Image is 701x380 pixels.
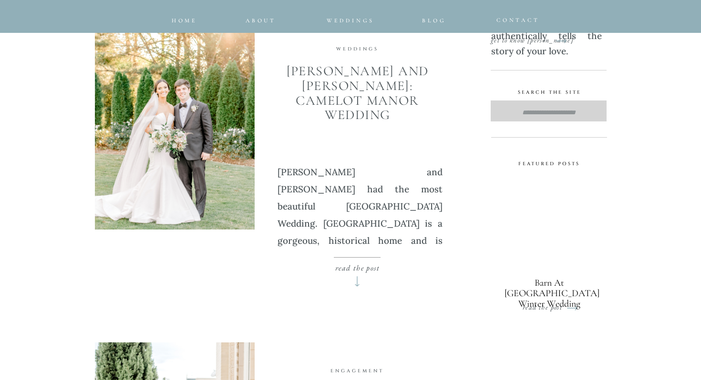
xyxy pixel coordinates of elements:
[354,276,360,287] a: Thomas and Elizabeth Carr: Camelot Manor Wedding
[415,15,454,21] a: Blog
[491,34,579,41] a: get to know [PERSON_NAME]
[496,15,531,21] a: CONTACT
[505,278,594,299] h2: Barn at [GEOGRAPHIC_DATA] winter wedding
[493,89,606,96] p: SEARCH THE SITE
[313,261,402,269] a: read the post
[496,17,540,23] span: CONTACT
[422,17,446,24] span: Blog
[492,160,606,167] p: Featured Posts
[336,46,379,52] a: Weddings
[172,17,197,24] span: home
[287,63,429,123] a: [PERSON_NAME] and [PERSON_NAME]: Camelot Manor Wedding
[330,368,384,374] a: Engagement
[327,17,374,24] span: Weddings
[171,15,198,21] a: home
[246,15,273,21] a: about
[95,20,255,230] a: Thomas and Elizabeth Carr: Camelot Manor Wedding
[319,15,382,21] a: Weddings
